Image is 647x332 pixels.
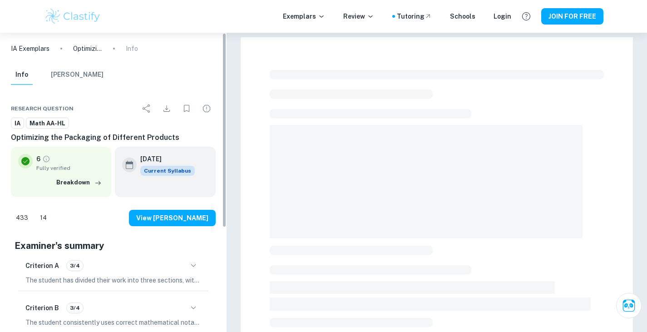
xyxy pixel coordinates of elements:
span: IA [11,119,24,128]
p: 6 [36,154,40,164]
div: Download [158,99,176,118]
h6: [DATE] [140,154,188,164]
p: Review [343,11,374,21]
button: Info [11,65,33,85]
h6: Criterion B [25,303,59,313]
div: Dislike [35,211,52,225]
button: [PERSON_NAME] [51,65,104,85]
p: Exemplars [283,11,325,21]
button: Breakdown [54,176,104,189]
a: Math AA-HL [26,118,69,129]
h6: Criterion A [25,261,59,271]
img: Clastify logo [44,7,102,25]
button: Help and Feedback [519,9,534,24]
p: Optimizing the Packaging of Different Products [73,44,102,54]
p: Info [126,44,138,54]
a: Login [494,11,511,21]
span: 14 [35,213,52,223]
div: Share [138,99,156,118]
div: This exemplar is based on the current syllabus. Feel free to refer to it for inspiration/ideas wh... [140,166,195,176]
span: 3/4 [67,304,83,312]
button: Ask Clai [616,293,642,318]
a: Schools [450,11,475,21]
span: Current Syllabus [140,166,195,176]
button: View [PERSON_NAME] [129,210,216,226]
button: JOIN FOR FREE [541,8,603,25]
span: Research question [11,104,74,113]
a: IA Exemplars [11,44,49,54]
div: Report issue [198,99,216,118]
p: The student consistently uses correct mathematical notation, symbols, and terminology. Key terms/... [25,317,201,327]
div: Like [11,211,33,225]
a: Tutoring [397,11,432,21]
span: 433 [11,213,33,223]
span: Math AA-HL [26,119,69,128]
div: Bookmark [178,99,196,118]
a: IA [11,118,24,129]
span: 3/4 [67,262,83,270]
p: The student has divided their work into three sections, with the body further subdivided into cle... [25,275,201,285]
h6: Optimizing the Packaging of Different Products [11,132,216,143]
span: Fully verified [36,164,104,172]
a: Grade fully verified [42,155,50,163]
h5: Examiner's summary [15,239,212,253]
